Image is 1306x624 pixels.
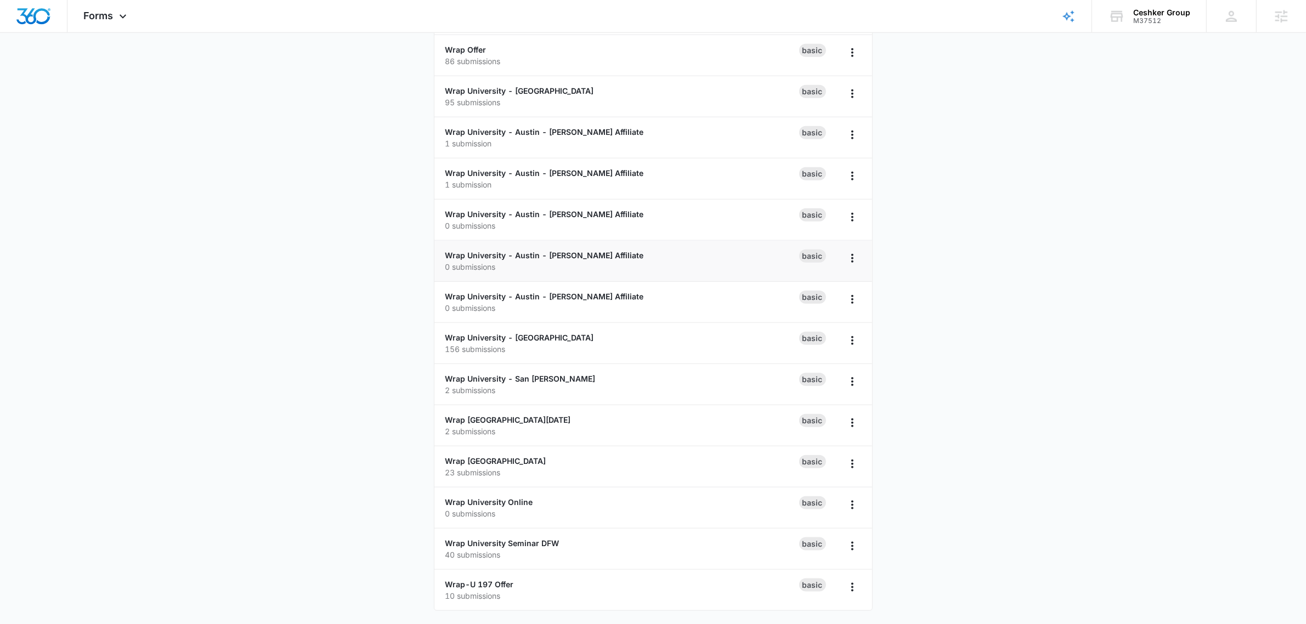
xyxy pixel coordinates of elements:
[445,97,799,108] p: 95 submissions
[799,537,826,551] div: Basic
[799,455,826,468] div: Basic
[445,497,533,507] a: Wrap University Online
[445,220,799,231] p: 0 submissions
[799,208,826,222] div: Basic
[445,179,799,190] p: 1 submission
[445,374,596,383] a: Wrap University - San [PERSON_NAME]
[445,55,799,67] p: 86 submissions
[799,373,826,386] div: Basic
[844,373,861,390] button: Overflow Menu
[445,508,799,519] p: 0 submissions
[799,167,826,180] div: Basic
[799,496,826,509] div: Basic
[445,467,799,478] p: 23 submissions
[445,456,546,466] a: Wrap [GEOGRAPHIC_DATA]
[445,538,559,548] a: Wrap University Seminar DFW
[445,590,799,602] p: 10 submissions
[799,126,826,139] div: Basic
[799,291,826,304] div: Basic
[799,249,826,263] div: Basic
[844,126,861,144] button: Overflow Menu
[844,455,861,473] button: Overflow Menu
[844,414,861,432] button: Overflow Menu
[445,261,799,273] p: 0 submissions
[799,85,826,98] div: Basic
[445,127,644,137] a: Wrap University - Austin - [PERSON_NAME] Affiliate
[844,496,861,514] button: Overflow Menu
[445,384,799,396] p: 2 submissions
[84,10,114,21] span: Forms
[445,45,487,54] a: Wrap Offer
[445,426,799,437] p: 2 submissions
[844,44,861,61] button: Overflow Menu
[445,86,594,95] a: Wrap University - [GEOGRAPHIC_DATA]
[844,578,861,596] button: Overflow Menu
[799,578,826,592] div: Basic
[844,208,861,226] button: Overflow Menu
[1133,8,1190,17] div: account name
[445,209,644,219] a: Wrap University - Austin - [PERSON_NAME] Affiliate
[445,292,644,301] a: Wrap University - Austin - [PERSON_NAME] Affiliate
[844,332,861,349] button: Overflow Menu
[844,167,861,185] button: Overflow Menu
[1133,17,1190,25] div: account id
[799,332,826,345] div: Basic
[445,415,571,424] a: Wrap [GEOGRAPHIC_DATA][DATE]
[445,343,799,355] p: 156 submissions
[844,291,861,308] button: Overflow Menu
[844,85,861,103] button: Overflow Menu
[799,414,826,427] div: Basic
[799,44,826,57] div: Basic
[445,251,644,260] a: Wrap University - Austin - [PERSON_NAME] Affiliate
[445,333,594,342] a: Wrap University - [GEOGRAPHIC_DATA]
[844,537,861,555] button: Overflow Menu
[445,580,514,589] a: Wrap-U 197 Offer
[445,168,644,178] a: Wrap University - Austin - [PERSON_NAME] Affiliate
[445,549,799,560] p: 40 submissions
[445,302,799,314] p: 0 submissions
[844,249,861,267] button: Overflow Menu
[445,138,799,149] p: 1 submission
